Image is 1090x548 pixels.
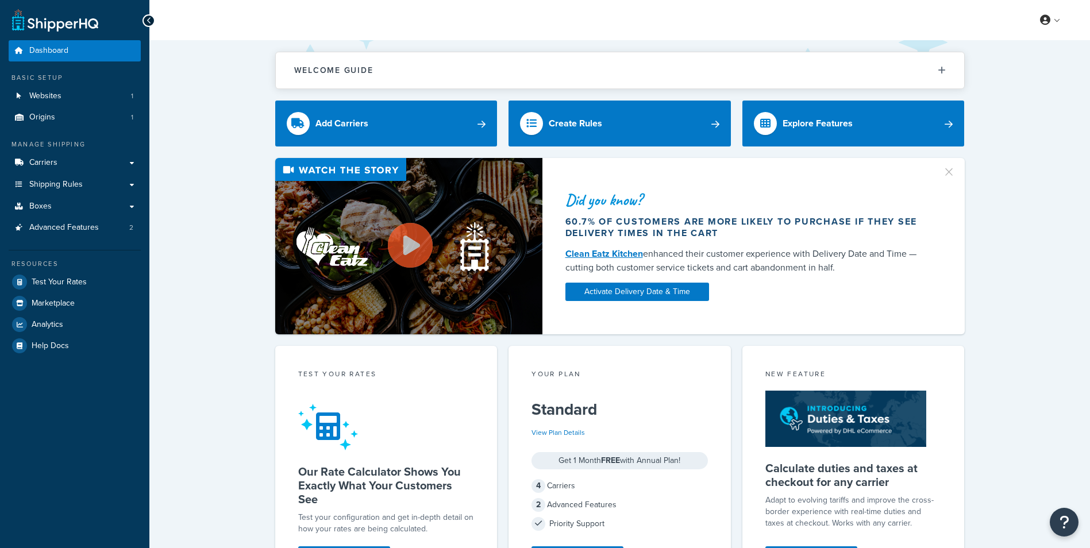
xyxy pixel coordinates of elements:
a: View Plan Details [531,427,585,438]
span: Dashboard [29,46,68,56]
div: 60.7% of customers are more likely to purchase if they see delivery times in the cart [565,216,929,239]
h5: Standard [531,400,708,419]
a: Add Carriers [275,101,498,146]
button: Welcome Guide [276,52,964,88]
a: Analytics [9,314,141,335]
span: 2 [129,223,133,233]
div: Your Plan [531,369,708,382]
span: 1 [131,91,133,101]
div: Explore Features [783,115,853,132]
div: Manage Shipping [9,140,141,149]
div: Create Rules [549,115,602,132]
a: Shipping Rules [9,174,141,195]
li: Websites [9,86,141,107]
a: Boxes [9,196,141,217]
span: Origins [29,113,55,122]
span: Analytics [32,320,63,330]
span: 2 [531,498,545,512]
li: Advanced Features [9,217,141,238]
div: Basic Setup [9,73,141,83]
a: Origins1 [9,107,141,128]
span: Websites [29,91,61,101]
a: Carriers [9,152,141,173]
span: Shipping Rules [29,180,83,190]
a: Marketplace [9,293,141,314]
div: Get 1 Month with Annual Plan! [531,452,708,469]
a: Advanced Features2 [9,217,141,238]
a: Websites1 [9,86,141,107]
a: Activate Delivery Date & Time [565,283,709,301]
span: 4 [531,479,545,493]
div: enhanced their customer experience with Delivery Date and Time — cutting both customer service ti... [565,247,929,275]
h5: Our Rate Calculator Shows You Exactly What Your Customers See [298,465,475,506]
span: Advanced Features [29,223,99,233]
img: Video thumbnail [275,158,542,334]
div: Priority Support [531,516,708,532]
span: Marketplace [32,299,75,308]
div: New Feature [765,369,942,382]
strong: FREE [601,454,620,466]
div: Test your rates [298,369,475,382]
h5: Calculate duties and taxes at checkout for any carrier [765,461,942,489]
span: Test Your Rates [32,277,87,287]
span: Help Docs [32,341,69,351]
h2: Welcome Guide [294,66,373,75]
a: Test Your Rates [9,272,141,292]
div: Carriers [531,478,708,494]
div: Test your configuration and get in-depth detail on how your rates are being calculated. [298,512,475,535]
button: Open Resource Center [1050,508,1079,537]
span: Carriers [29,158,57,168]
div: Did you know? [565,192,929,208]
li: Origins [9,107,141,128]
a: Explore Features [742,101,965,146]
span: 1 [131,113,133,122]
div: Resources [9,259,141,269]
div: Advanced Features [531,497,708,513]
p: Adapt to evolving tariffs and improve the cross-border experience with real-time duties and taxes... [765,495,942,529]
div: Add Carriers [315,115,368,132]
a: Clean Eatz Kitchen [565,247,643,260]
span: Boxes [29,202,52,211]
a: Dashboard [9,40,141,61]
a: Help Docs [9,335,141,356]
a: Create Rules [509,101,731,146]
